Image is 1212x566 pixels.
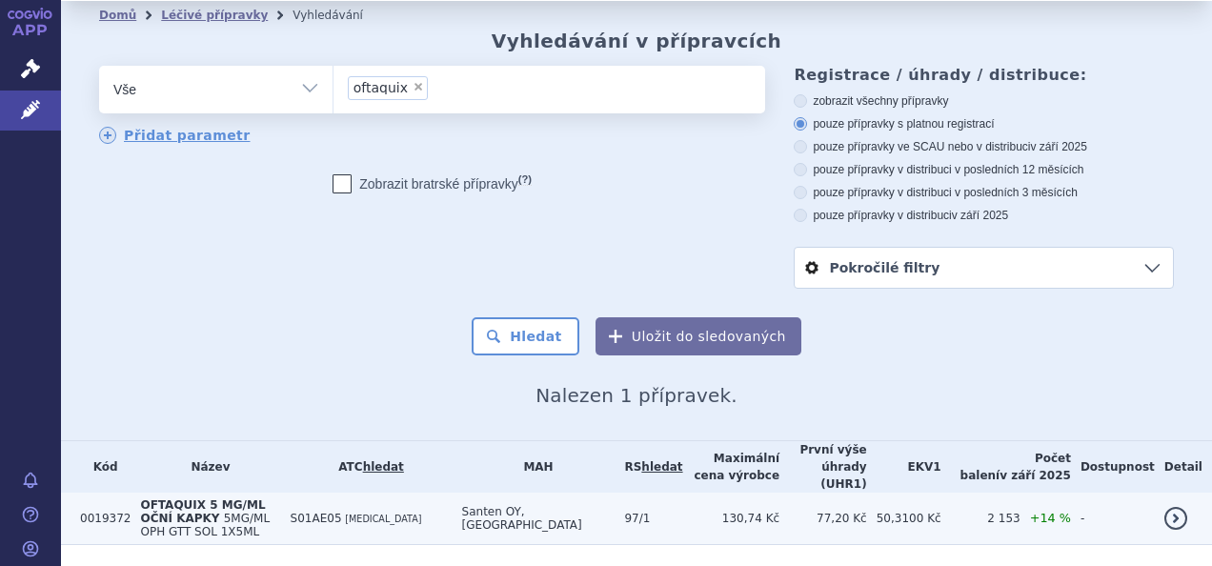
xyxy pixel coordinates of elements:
button: Uložit do sledovaných [596,317,801,355]
td: 0019372 [71,493,131,545]
a: Pokročilé filtry [795,248,1173,288]
h2: Vyhledávání v přípravcích [492,30,782,52]
label: zobrazit všechny přípravky [794,93,1174,109]
label: pouze přípravky ve SCAU nebo v distribuci [794,139,1174,154]
li: Vyhledávání [293,1,388,30]
label: pouze přípravky v distribuci v posledních 3 měsících [794,185,1174,200]
span: v září 2025 [1030,140,1086,153]
th: První výše úhrady (UHR1) [779,441,867,493]
span: S01AE05 [291,512,342,525]
span: Nalezen 1 přípravek. [535,384,737,407]
span: [MEDICAL_DATA] [345,514,421,524]
span: v září 2025 [952,209,1008,222]
th: Název [131,441,280,493]
td: - [1071,493,1155,545]
th: Počet balení [941,441,1071,493]
span: +14 % [1030,511,1071,525]
a: hledat [641,460,682,474]
th: ATC [281,441,453,493]
td: 2 153 [941,493,1020,545]
label: pouze přípravky s platnou registrací [794,116,1174,131]
span: 97/1 [624,512,650,525]
span: OFTAQUIX 5 MG/ML OČNÍ KAPKY [140,498,265,525]
abbr: (?) [518,173,532,186]
a: hledat [363,460,404,474]
td: 50,3100 Kč [867,493,941,545]
th: RS [615,441,682,493]
label: pouze přípravky v distribuci v posledních 12 měsících [794,162,1174,177]
a: Domů [99,9,136,22]
th: Maximální cena výrobce [683,441,780,493]
input: oftaquix [434,75,444,99]
span: v září 2025 [1000,469,1071,482]
button: Hledat [472,317,579,355]
span: oftaquix [353,81,408,94]
th: Dostupnost [1071,441,1155,493]
span: × [413,81,424,92]
a: Přidat parametr [99,127,251,144]
td: 77,20 Kč [779,493,867,545]
h3: Registrace / úhrady / distribuce: [794,66,1174,84]
td: 130,74 Kč [683,493,780,545]
th: Kód [71,441,131,493]
td: Santen OY, [GEOGRAPHIC_DATA] [453,493,616,545]
th: Detail [1155,441,1212,493]
a: Léčivé přípravky [161,9,268,22]
a: detail [1164,507,1187,530]
label: pouze přípravky v distribuci [794,208,1174,223]
span: 5MG/ML OPH GTT SOL 1X5ML [140,512,270,538]
th: EKV1 [867,441,941,493]
label: Zobrazit bratrské přípravky [333,174,532,193]
th: MAH [453,441,616,493]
